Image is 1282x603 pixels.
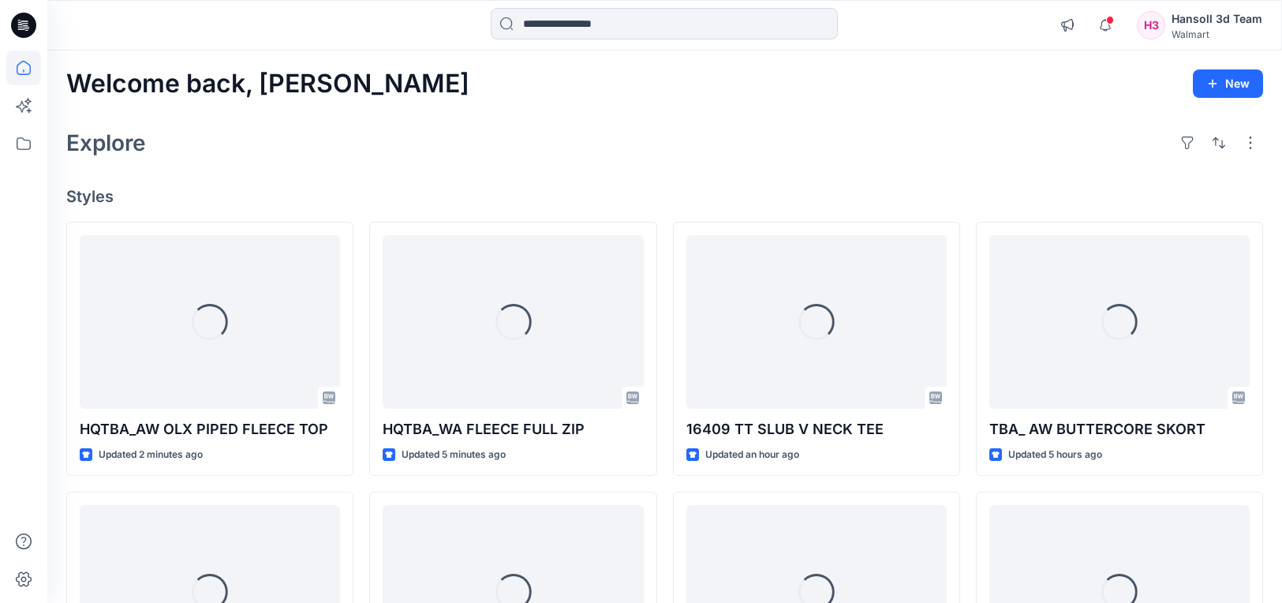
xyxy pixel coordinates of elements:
p: Updated 5 hours ago [1008,447,1102,463]
p: Updated 5 minutes ago [402,447,506,463]
h4: Styles [66,187,1263,206]
p: HQTBA_WA FLEECE FULL ZIP [383,418,643,440]
h2: Welcome back, [PERSON_NAME] [66,69,469,99]
button: New [1193,69,1263,98]
p: 16409 TT SLUB V NECK TEE [686,418,947,440]
div: H3 [1137,11,1165,39]
h2: Explore [66,130,146,155]
div: Hansoll 3d Team [1172,9,1262,28]
p: Updated 2 minutes ago [99,447,203,463]
p: Updated an hour ago [705,447,799,463]
div: Walmart [1172,28,1262,40]
p: TBA_ AW BUTTERCORE SKORT [989,418,1250,440]
p: HQTBA_AW OLX PIPED FLEECE TOP [80,418,340,440]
